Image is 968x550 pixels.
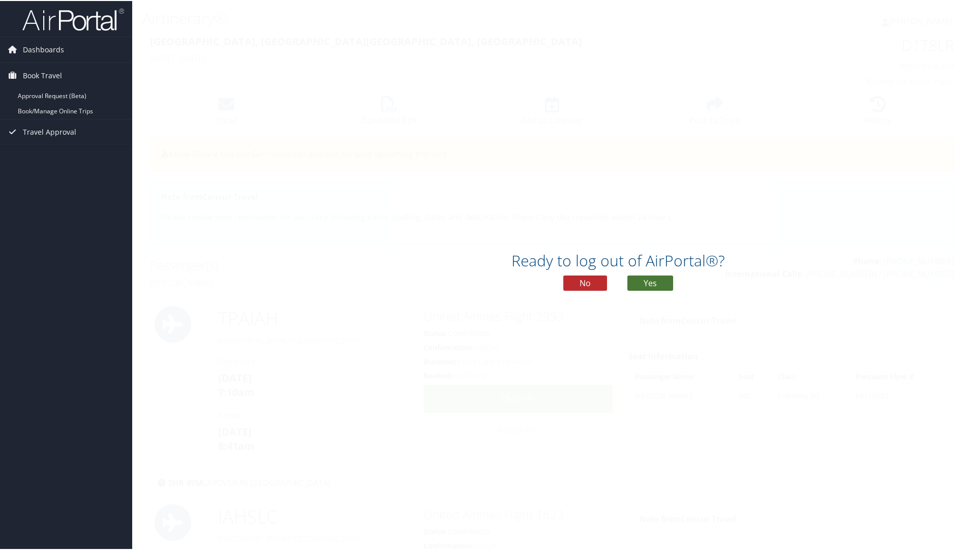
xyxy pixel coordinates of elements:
span: Dashboards [23,36,64,62]
button: Yes [627,274,673,290]
span: Travel Approval [23,118,76,144]
img: airportal-logo.png [22,7,124,30]
span: Book Travel [23,62,62,87]
button: No [563,274,607,290]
